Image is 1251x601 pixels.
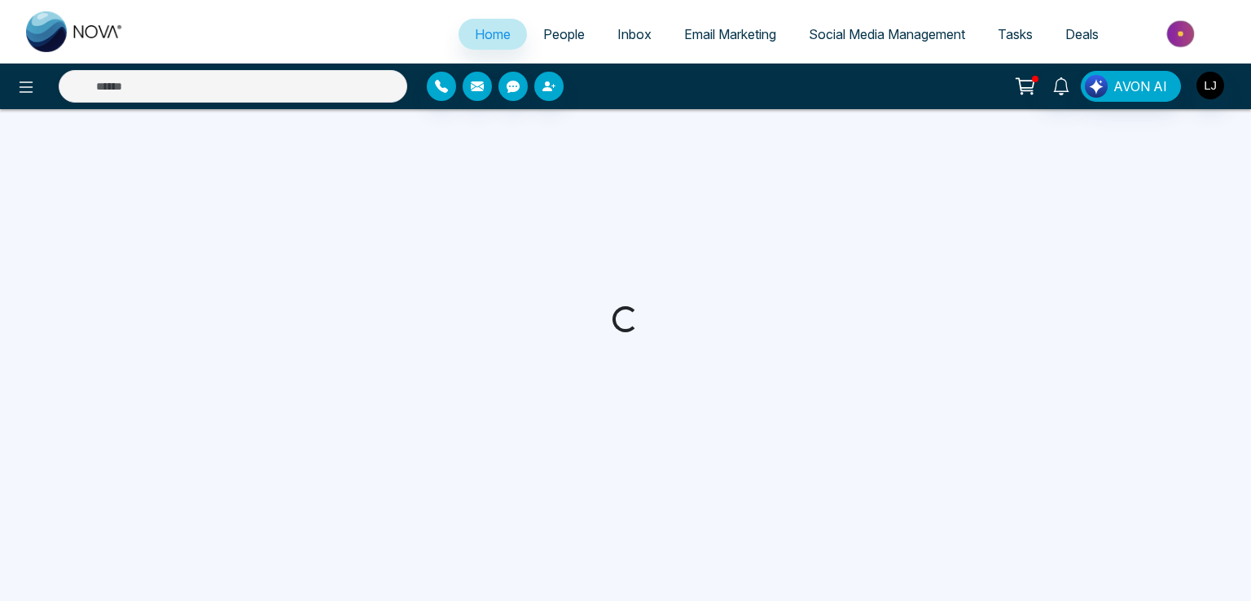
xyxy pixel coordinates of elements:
[668,19,792,50] a: Email Marketing
[543,26,585,42] span: People
[601,19,668,50] a: Inbox
[684,26,776,42] span: Email Marketing
[809,26,965,42] span: Social Media Management
[1113,77,1167,96] span: AVON AI
[1065,26,1099,42] span: Deals
[1196,72,1224,99] img: User Avatar
[475,26,511,42] span: Home
[527,19,601,50] a: People
[26,11,124,52] img: Nova CRM Logo
[459,19,527,50] a: Home
[1049,19,1115,50] a: Deals
[792,19,981,50] a: Social Media Management
[1085,75,1108,98] img: Lead Flow
[998,26,1033,42] span: Tasks
[1081,71,1181,102] button: AVON AI
[981,19,1049,50] a: Tasks
[1123,15,1241,52] img: Market-place.gif
[617,26,652,42] span: Inbox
